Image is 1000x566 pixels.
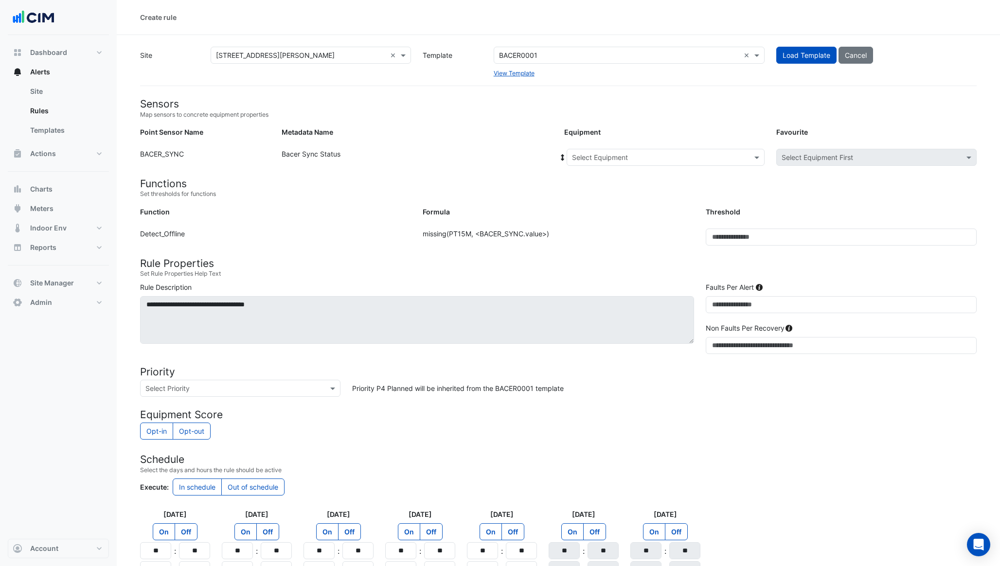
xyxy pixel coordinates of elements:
small: Select the days and hours the rule should be active [140,466,977,475]
div: Open Intercom Messenger [967,533,990,556]
label: Off [175,523,197,540]
label: [DATE] [490,509,514,519]
app-icon: Site Manager [13,278,22,288]
app-icon: Indoor Env [13,223,22,233]
span: Actions [30,149,56,159]
h4: Priority [140,366,977,378]
div: : [580,545,588,557]
span: Alerts [30,67,50,77]
button: Meters [8,199,109,218]
button: Load Template [776,47,837,64]
app-icon: Reports [13,243,22,252]
app-icon: Meters [13,204,22,213]
div: : [498,545,506,557]
span: Account [30,544,58,553]
div: Priority P4 Planned will be inherited from the BACER0001 template [346,380,982,397]
input: Minutes [179,542,210,559]
small: Map sensors to concrete equipment properties [140,110,977,119]
button: Charts [8,179,109,199]
app-icon: Charts [13,184,22,194]
strong: Metadata Name [282,128,333,136]
label: [DATE] [654,509,677,519]
span: Dashboard [30,48,67,57]
span: Reports [30,243,56,252]
label: Out of schedule [221,478,285,495]
app-icon: Dashboard [13,48,22,57]
button: Dashboard [8,43,109,62]
h4: Functions [140,177,977,190]
button: Alerts [8,62,109,82]
label: On [480,523,502,540]
label: Non Faults Per Recovery [706,323,785,333]
button: Admin [8,293,109,312]
input: Hours [467,542,498,559]
input: Hours [304,542,335,559]
button: Indoor Env [8,218,109,238]
label: Faults Per Alert [706,282,754,292]
label: On [643,523,665,540]
span: Meters [30,204,54,213]
input: Hours [385,542,416,559]
h4: Equipment Score [140,408,977,421]
input: Minutes [588,542,619,559]
label: Off [338,523,361,540]
input: Hours [222,542,253,559]
div: : [661,545,669,557]
input: Minutes [669,542,700,559]
label: Off [665,523,688,540]
label: On [153,523,175,540]
label: Site [134,47,205,78]
h4: Sensors [140,98,977,110]
input: Hours [630,542,661,559]
input: Minutes [342,542,374,559]
app-icon: Alerts [13,67,22,77]
div: BACER_SYNC [134,149,276,170]
label: Off [501,523,524,540]
label: Off [256,523,279,540]
input: Hours [549,542,580,559]
div: Control whether the rule executes during or outside the schedule times [140,478,977,497]
app-icon: Admin [13,298,22,307]
a: View Template [494,70,535,77]
label: On [561,523,584,540]
div: Alerts [8,82,109,144]
div: Create rule [140,12,177,22]
label: On [316,523,339,540]
div: Bacer Sync Status [276,149,558,170]
h4: Rule Properties [140,257,977,269]
div: : [171,545,179,557]
input: Minutes [506,542,537,559]
span: Admin [30,298,52,307]
label: [DATE] [245,509,268,519]
input: Hours [140,542,171,559]
span: Clear [390,50,398,60]
label: In schedule [173,478,222,495]
label: Off [583,523,606,540]
strong: Formula [423,208,450,216]
app-equipment-select: Select Equipment [567,149,765,166]
small: Set thresholds for functions [140,190,977,198]
label: On [398,523,420,540]
button: Site Manager [8,273,109,293]
div: Tooltip anchor [785,324,793,333]
span: Clear [744,50,752,60]
strong: Execute: [140,483,169,491]
app-icon: Actions [13,149,22,159]
app-favourites-select: Select Favourite [776,149,977,166]
label: [DATE] [327,509,350,519]
label: Off [420,523,443,540]
span: Copy equipment to all points [558,152,567,162]
span: Charts [30,184,53,194]
img: Company Logo [12,8,55,27]
label: [DATE] [409,509,432,519]
strong: Function [140,208,170,216]
div: : [253,545,261,557]
label: Template [417,47,487,78]
a: Site [22,82,109,101]
label: Do not count rule towards calculation of equipment performance scores? [173,423,211,440]
button: Account [8,539,109,558]
span: Indoor Env [30,223,67,233]
button: Reports [8,238,109,257]
div: : [416,545,424,557]
div: Tooltip anchor [755,283,764,292]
